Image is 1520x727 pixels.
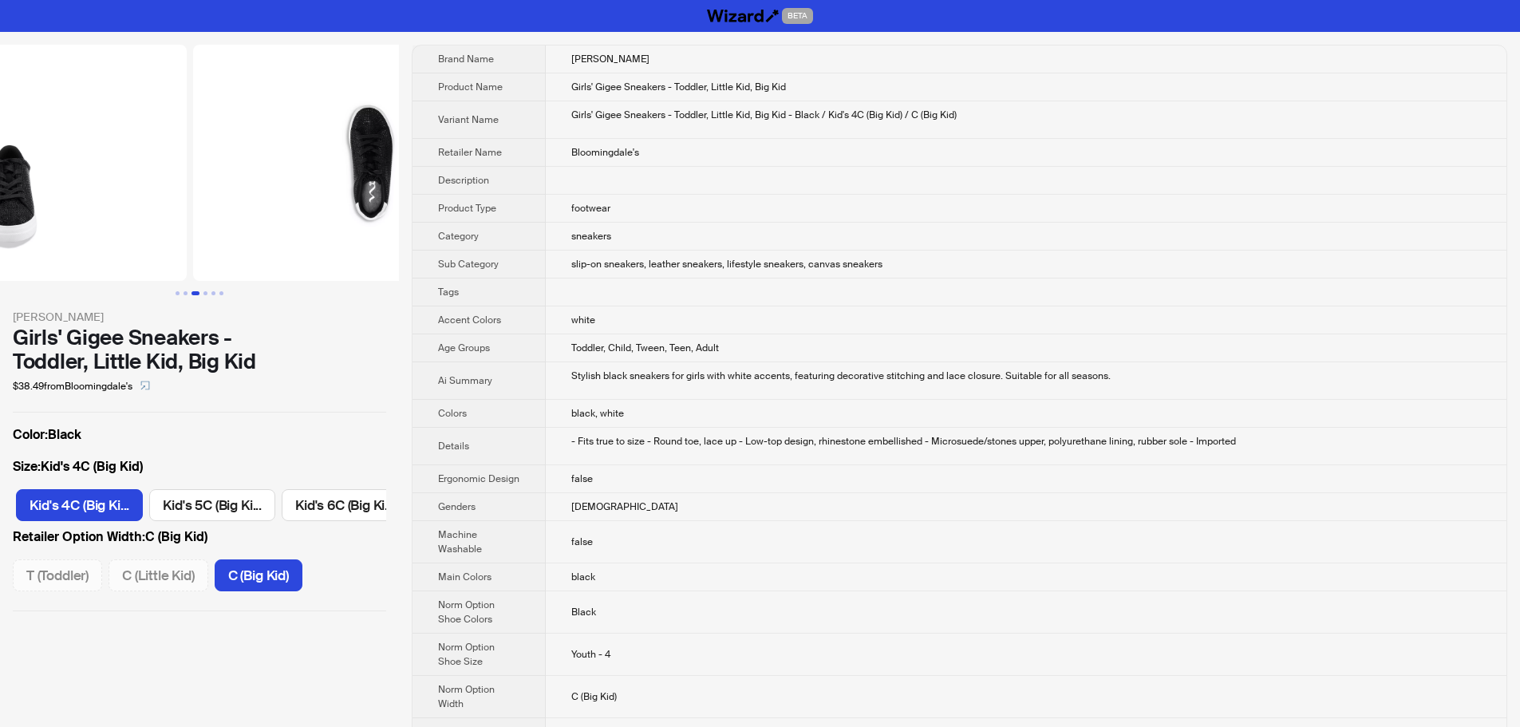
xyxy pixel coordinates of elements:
[13,326,386,373] div: Girls' Gigee Sneakers - Toddler, Little Kid, Big Kid
[176,291,180,295] button: Go to slide 1
[211,291,215,295] button: Go to slide 5
[438,286,459,298] span: Tags
[438,528,482,555] span: Machine Washable
[571,53,649,65] span: [PERSON_NAME]
[13,528,145,545] span: Retailer Option Width :
[26,567,89,584] span: T (Toddler)
[571,258,882,271] span: slip-on sneakers, leather sneakers, lifestyle sneakers, canvas sneakers
[438,53,494,65] span: Brand Name
[438,407,467,420] span: Colors
[30,496,129,514] span: Kid's 4C (Big Ki...
[438,174,489,187] span: Description
[571,81,786,93] span: Girls' Gigee Sneakers - Toddler, Little Kid, Big Kid
[571,230,611,243] span: sneakers
[109,559,208,591] label: unavailable
[438,440,469,452] span: Details
[193,45,551,281] img: Girls' Gigee Sneakers - Toddler, Little Kid, Big Kid Girls' Gigee Sneakers - Toddler, Little Kid,...
[438,374,492,387] span: Ai Summary
[571,472,593,485] span: false
[13,426,48,443] span: Color :
[571,369,1481,383] div: Stylish black sneakers for girls with white accents, featuring decorative stitching and lace clos...
[571,407,624,420] span: black, white
[13,373,386,399] div: $38.49 from Bloomingdale's
[16,489,143,521] label: available
[438,202,496,215] span: Product Type
[438,571,492,583] span: Main Colors
[438,113,499,126] span: Variant Name
[571,314,595,326] span: white
[571,108,1481,122] div: Girls' Gigee Sneakers - Toddler, Little Kid, Big Kid - Black / Kid's 4C (Big Kid) / C (Big Kid)
[571,202,610,215] span: footwear
[13,308,386,326] div: [PERSON_NAME]
[438,599,495,626] span: Norm Option Shoe Colors
[571,342,719,354] span: Toddler, Child, Tween, Teen, Adult
[571,571,595,583] span: black
[571,146,639,159] span: Bloomingdale's
[203,291,207,295] button: Go to slide 4
[438,500,476,513] span: Genders
[438,342,490,354] span: Age Groups
[438,230,479,243] span: Category
[191,291,199,295] button: Go to slide 3
[163,496,262,514] span: Kid's 5C (Big Ki...
[13,457,386,476] label: Kid's 4C (Big Kid)
[571,648,610,661] span: Youth - 4
[571,535,593,548] span: false
[438,258,499,271] span: Sub Category
[438,314,501,326] span: Accent Colors
[13,559,102,591] label: unavailable
[438,146,502,159] span: Retailer Name
[571,606,596,618] span: Black
[571,500,678,513] span: [DEMOGRAPHIC_DATA]
[438,641,495,668] span: Norm Option Shoe Size
[571,690,617,703] span: C (Big Kid)
[228,567,289,584] span: C (Big Kid)
[282,489,408,521] label: available
[438,81,503,93] span: Product Name
[140,381,150,390] span: select
[122,567,195,584] span: C (Little Kid)
[438,683,495,710] span: Norm Option Width
[149,489,275,521] label: available
[571,434,1481,448] div: - Fits true to size - Round toe, lace up - Low-top design, rhinestone embellished - Microsuede/st...
[295,496,394,514] span: Kid's 6C (Big Ki...
[219,291,223,295] button: Go to slide 6
[13,425,386,444] label: Black
[184,291,188,295] button: Go to slide 2
[438,472,519,485] span: Ergonomic Design
[13,458,41,475] span: Size :
[215,559,302,591] label: available
[13,527,386,547] label: C (Big Kid)
[782,8,813,24] span: BETA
